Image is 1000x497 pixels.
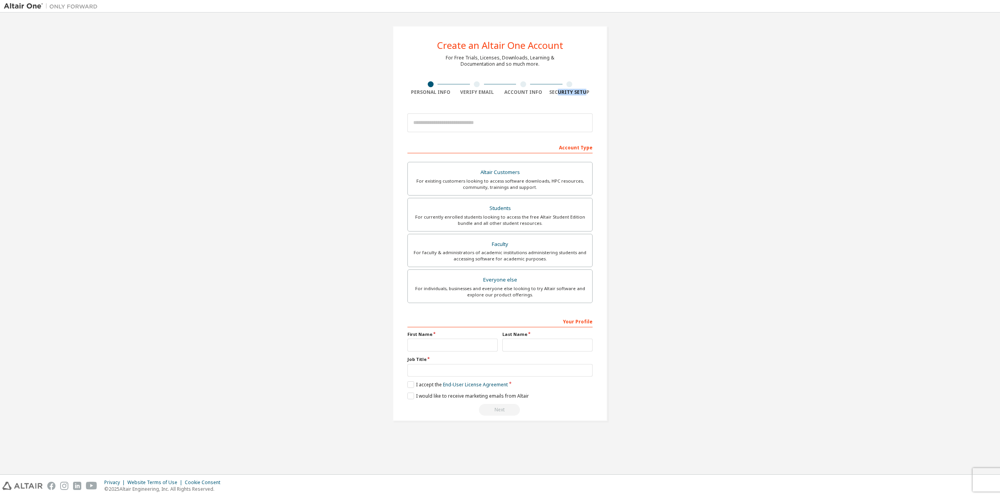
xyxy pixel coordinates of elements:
div: Account Info [500,89,546,95]
img: Altair One [4,2,102,10]
img: linkedin.svg [73,482,81,490]
div: Privacy [104,479,127,486]
div: Account Type [407,141,593,153]
div: Create an Altair One Account [437,41,563,50]
div: Read and acccept EULA to continue [407,404,593,416]
div: Personal Info [407,89,454,95]
p: © 2025 Altair Engineering, Inc. All Rights Reserved. [104,486,225,492]
img: instagram.svg [60,482,68,490]
div: For Free Trials, Licenses, Downloads, Learning & Documentation and so much more. [446,55,554,67]
a: End-User License Agreement [443,381,508,388]
div: Verify Email [454,89,500,95]
div: Your Profile [407,315,593,327]
div: Website Terms of Use [127,479,185,486]
div: Security Setup [546,89,593,95]
img: youtube.svg [86,482,97,490]
div: Cookie Consent [185,479,225,486]
div: Everyone else [412,275,587,285]
div: For faculty & administrators of academic institutions administering students and accessing softwa... [412,249,587,262]
div: For individuals, businesses and everyone else looking to try Altair software and explore our prod... [412,285,587,298]
img: facebook.svg [47,482,55,490]
div: Altair Customers [412,167,587,178]
img: altair_logo.svg [2,482,43,490]
div: Students [412,203,587,214]
label: Job Title [407,356,593,362]
div: For currently enrolled students looking to access the free Altair Student Edition bundle and all ... [412,214,587,226]
label: First Name [407,331,498,337]
label: Last Name [502,331,593,337]
label: I would like to receive marketing emails from Altair [407,393,529,399]
div: Faculty [412,239,587,250]
div: For existing customers looking to access software downloads, HPC resources, community, trainings ... [412,178,587,190]
label: I accept the [407,381,508,388]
